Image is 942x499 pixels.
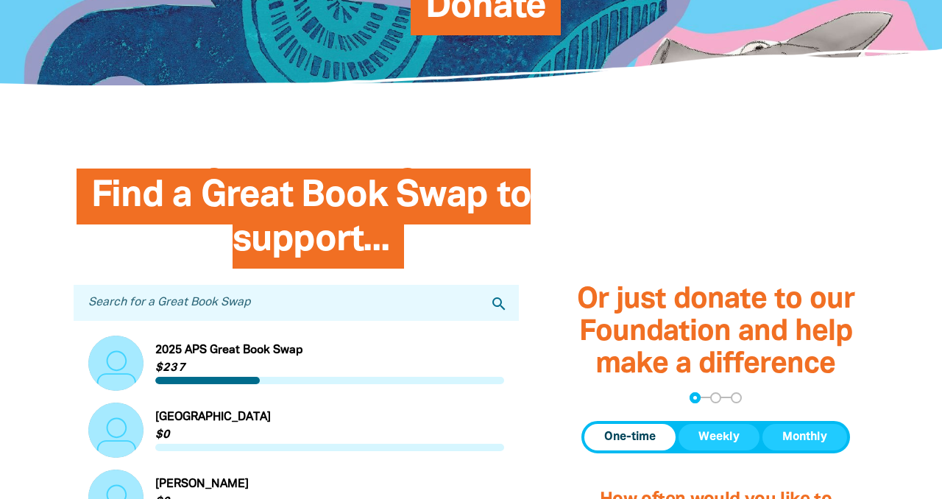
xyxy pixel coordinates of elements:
button: One-time [584,424,676,450]
span: Find a Great Book Swap to support... [91,180,531,269]
span: Or just donate to our Foundation and help make a difference [577,287,854,379]
button: Navigate to step 1 of 3 to enter your donation amount [690,392,701,403]
div: Donation frequency [581,421,850,453]
span: Monthly [782,428,827,446]
button: Weekly [679,424,759,450]
i: search [490,295,508,313]
button: Monthly [762,424,847,450]
button: Navigate to step 2 of 3 to enter your details [710,392,721,403]
button: Navigate to step 3 of 3 to enter your payment details [731,392,742,403]
span: One-time [604,428,656,446]
span: Weekly [698,428,740,446]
